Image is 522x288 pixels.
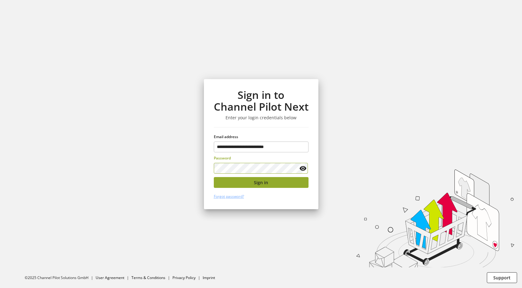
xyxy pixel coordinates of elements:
span: Support [493,274,511,281]
button: Support [487,272,517,283]
a: Terms & Conditions [131,275,165,280]
button: Sign in [214,177,309,188]
a: User Agreement [96,275,124,280]
span: Password [214,155,231,161]
h1: Sign in to Channel Pilot Next [214,89,309,113]
keeper-lock: Open Keeper Popup [290,165,297,172]
h3: Enter your login credentials below [214,115,309,121]
a: Imprint [203,275,215,280]
a: Forgot password? [214,194,244,199]
span: Sign in [254,179,268,186]
a: Privacy Policy [172,275,196,280]
li: ©2025 Channel Pilot Solutions GmbH [25,275,96,281]
span: Email address [214,134,238,139]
